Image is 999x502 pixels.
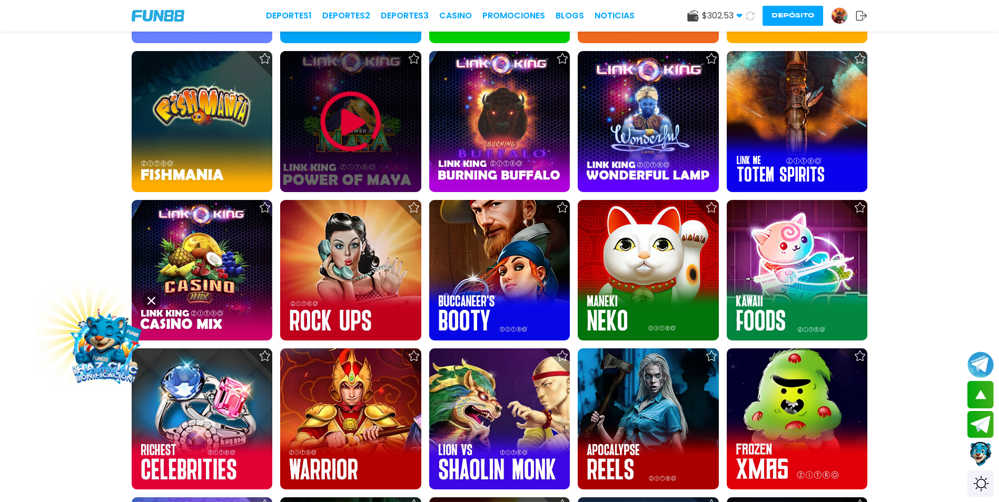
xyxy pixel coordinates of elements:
[280,348,421,489] img: Warrior
[578,348,718,489] img: Apocalypse Reels
[132,51,272,192] img: Fishmania
[578,51,718,192] img: Link King Wonderful Lamp
[727,200,867,340] img: Kawaii Food
[967,470,994,497] div: Switch theme
[556,9,584,22] a: BLOGS
[727,51,867,192] img: Link Me Totem Of Spirit
[967,381,994,408] button: scroll up
[967,440,994,468] button: Contact customer service
[132,348,272,489] img: Richest Celebrities
[322,9,370,22] a: Deportes2
[280,200,421,340] img: Rock Ups
[429,51,570,192] img: Link King Burning Buffalo
[429,348,570,489] img: Lion vs Shaolin Monk
[319,90,382,153] img: Play Game
[132,10,184,22] img: Company Logo
[58,297,153,392] img: Image Link
[266,9,312,22] a: Deportes1
[429,200,570,340] img: Buccaneer's Booty
[595,9,635,22] a: NOTICIAS
[967,411,994,438] button: Join telegram
[439,9,472,22] a: CASINO
[763,6,823,26] button: Depósito
[967,351,994,378] button: Join telegram channel
[578,200,718,340] img: Maneki Neko
[132,200,272,340] img: Link King Casino Mix
[702,9,743,22] span: $ 302.53
[831,7,856,24] a: Avatar
[727,348,867,489] img: Frozen XMAS
[832,8,847,24] img: Avatar
[381,9,429,22] a: Deportes3
[482,9,545,22] a: Promociones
